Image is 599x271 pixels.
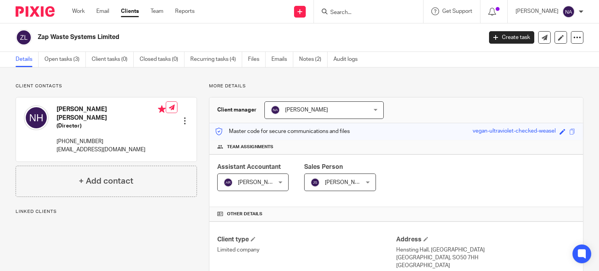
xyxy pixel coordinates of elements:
p: More details [209,83,583,89]
a: Notes (2) [299,52,328,67]
img: Pixie [16,6,55,17]
a: Audit logs [333,52,363,67]
a: Create task [489,31,534,44]
p: Client contacts [16,83,197,89]
input: Search [330,9,400,16]
span: [PERSON_NAME] [285,107,328,113]
p: [PHONE_NUMBER] [57,138,166,145]
a: Team [151,7,163,15]
a: Recurring tasks (4) [190,52,242,67]
span: [PERSON_NAME] [325,180,368,185]
span: Assistant Accountant [217,164,281,170]
h4: Address [396,236,575,244]
img: svg%3E [562,5,575,18]
p: Master code for secure communications and files [215,128,350,135]
a: Open tasks (3) [44,52,86,67]
p: Limited company [217,246,396,254]
a: Reports [175,7,195,15]
h3: Client manager [217,106,257,114]
span: [PERSON_NAME] [238,180,281,185]
h2: Zap Waste Systems Limited [38,33,390,41]
a: Clients [121,7,139,15]
h5: (Director) [57,122,166,130]
a: Emails [271,52,293,67]
p: [PERSON_NAME] [516,7,558,15]
a: Client tasks (0) [92,52,134,67]
i: Primary [158,105,166,113]
a: Work [72,7,85,15]
img: svg%3E [310,178,320,187]
a: Email [96,7,109,15]
p: [EMAIL_ADDRESS][DOMAIN_NAME] [57,146,166,154]
span: Get Support [442,9,472,14]
span: Sales Person [304,164,343,170]
a: Files [248,52,266,67]
img: svg%3E [16,29,32,46]
img: svg%3E [24,105,49,130]
h4: Client type [217,236,396,244]
img: svg%3E [223,178,233,187]
span: Other details [227,211,262,217]
p: [GEOGRAPHIC_DATA] [396,262,575,269]
a: Closed tasks (0) [140,52,184,67]
p: Linked clients [16,209,197,215]
img: svg%3E [271,105,280,115]
h4: + Add contact [79,175,133,187]
p: [GEOGRAPHIC_DATA], SO50 7HH [396,254,575,262]
p: Hensting Hall, [GEOGRAPHIC_DATA] [396,246,575,254]
div: vegan-ultraviolet-checked-weasel [473,127,556,136]
span: Team assignments [227,144,273,150]
h4: [PERSON_NAME] [PERSON_NAME] [57,105,166,122]
a: Details [16,52,39,67]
